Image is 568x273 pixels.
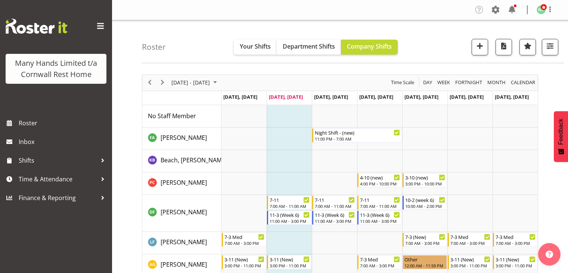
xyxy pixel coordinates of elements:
[546,251,553,258] img: help-xxl-2.png
[422,78,434,87] button: Timeline Day
[158,78,168,87] button: Next
[224,263,264,269] div: 3:00 PM - 11:00 PM
[315,218,355,224] div: 11:00 AM - 3:00 PM
[161,208,207,217] a: [PERSON_NAME]
[454,78,484,87] button: Fortnight
[148,111,196,120] a: No Staff Member
[161,238,207,246] span: [PERSON_NAME]
[510,78,536,87] span: calendar
[360,181,400,187] div: 4:00 PM - 10:00 PM
[312,196,357,210] div: Fairbrother, Deborah"s event - 7-11 Begin From Wednesday, August 13, 2025 at 7:00:00 AM GMT+12:00...
[19,117,108,129] span: Roster
[495,93,529,100] span: [DATE], [DATE]
[270,263,310,269] div: 3:00 PM - 11:00 PM
[542,39,558,55] button: Filter Shifts
[270,196,310,203] div: 7-11
[270,255,310,263] div: 3-11 (New)
[403,196,447,210] div: Fairbrother, Deborah"s event - 10-2 (week 6) Begin From Friday, August 15, 2025 at 10:00:00 AM GM...
[496,39,512,55] button: Download a PDF of the roster according to the set date range.
[240,42,271,50] span: Your Shifts
[161,133,207,142] a: [PERSON_NAME]
[360,203,400,209] div: 7:00 AM - 11:00 AM
[312,128,402,142] div: Adams, Fran"s event - Night Shift - (new) Begin From Wednesday, August 13, 2025 at 11:00:00 PM GM...
[267,196,311,210] div: Fairbrother, Deborah"s event - 7-11 Begin From Tuesday, August 12, 2025 at 7:00:00 AM GMT+12:00 E...
[148,112,196,120] span: No Staff Member
[496,233,536,240] div: 7-3 Med
[267,211,311,225] div: Fairbrother, Deborah"s event - 11-3 (Week 6) Begin From Tuesday, August 12, 2025 at 11:00:00 AM G...
[142,105,221,128] td: No Staff Member resource
[422,78,433,87] span: Day
[19,192,97,203] span: Finance & Reporting
[558,119,564,145] span: Feedback
[360,263,400,269] div: 7:00 AM - 3:00 PM
[472,39,488,55] button: Add a new shift
[360,196,400,203] div: 7-11
[170,78,220,87] button: August 2025
[454,78,483,87] span: Fortnight
[405,203,445,209] div: 10:00 AM - 2:00 PM
[161,178,207,187] span: [PERSON_NAME]
[270,203,310,209] div: 7:00 AM - 11:00 AM
[360,174,400,181] div: 4-10 (new)
[156,75,169,91] div: next period
[267,255,311,269] div: Galvez, Angeline"s event - 3-11 (New) Begin From Tuesday, August 12, 2025 at 3:00:00 PM GMT+12:00...
[341,40,398,55] button: Company Shifts
[496,255,536,263] div: 3-11 (New)
[224,240,264,246] div: 7:00 AM - 3:00 PM
[224,255,264,263] div: 3-11 (New)
[487,78,506,87] span: Month
[450,93,484,100] span: [DATE], [DATE]
[315,196,355,203] div: 7-11
[269,93,303,100] span: [DATE], [DATE]
[283,42,335,50] span: Department Shifts
[493,255,537,269] div: Galvez, Angeline"s event - 3-11 (New) Begin From Sunday, August 17, 2025 at 3:00:00 PM GMT+12:00 ...
[360,211,400,218] div: 11-3 (Week 6)
[357,196,402,210] div: Fairbrother, Deborah"s event - 7-11 Begin From Thursday, August 14, 2025 at 7:00:00 AM GMT+12:00 ...
[450,263,490,269] div: 3:00 PM - 11:00 PM
[357,173,402,187] div: Chand, Pretika"s event - 4-10 (new) Begin From Thursday, August 14, 2025 at 4:00:00 PM GMT+12:00 ...
[347,42,392,50] span: Company Shifts
[142,43,166,51] h4: Roster
[405,196,445,203] div: 10-2 (week 6)
[161,208,207,216] span: [PERSON_NAME]
[450,233,490,240] div: 7-3 Med
[161,156,227,165] a: Beach, [PERSON_NAME]
[142,232,221,254] td: Flynn, Leeane resource
[486,78,507,87] button: Timeline Month
[448,233,492,247] div: Flynn, Leeane"s event - 7-3 Med Begin From Saturday, August 16, 2025 at 7:00:00 AM GMT+12:00 Ends...
[142,150,221,172] td: Beach, Kate resource
[390,78,415,87] span: Time Scale
[142,195,221,232] td: Fairbrother, Deborah resource
[359,93,393,100] span: [DATE], [DATE]
[357,255,402,269] div: Galvez, Angeline"s event - 7-3 Med Begin From Thursday, August 14, 2025 at 7:00:00 AM GMT+12:00 E...
[315,129,400,136] div: Night Shift - (new)
[437,78,451,87] span: Week
[169,75,221,91] div: August 11 - 17, 2025
[142,128,221,150] td: Adams, Fran resource
[222,233,266,247] div: Flynn, Leeane"s event - 7-3 Med Begin From Monday, August 11, 2025 at 7:00:00 AM GMT+12:00 Ends A...
[510,78,537,87] button: Month
[13,58,99,80] div: Many Hands Limited t/a Cornwall Rest Home
[222,255,266,269] div: Galvez, Angeline"s event - 3-11 (New) Begin From Monday, August 11, 2025 at 3:00:00 PM GMT+12:00 ...
[496,263,536,269] div: 3:00 PM - 11:00 PM
[493,233,537,247] div: Flynn, Leeane"s event - 7-3 Med Begin From Sunday, August 17, 2025 at 7:00:00 AM GMT+12:00 Ends A...
[314,93,348,100] span: [DATE], [DATE]
[357,211,402,225] div: Fairbrother, Deborah"s event - 11-3 (Week 6) Begin From Thursday, August 14, 2025 at 11:00:00 AM ...
[554,111,568,162] button: Feedback - Show survey
[405,233,445,240] div: 7-3 (New)
[19,174,97,185] span: Time & Attendance
[270,218,310,224] div: 11:00 AM - 3:00 PM
[403,233,447,247] div: Flynn, Leeane"s event - 7-3 (New) Begin From Friday, August 15, 2025 at 7:00:00 AM GMT+12:00 Ends...
[450,255,490,263] div: 3-11 (New)
[404,255,445,263] div: Other
[161,178,207,187] a: [PERSON_NAME]
[519,39,536,55] button: Highlight an important date within the roster.
[315,136,400,142] div: 11:00 PM - 7:00 AM
[448,255,492,269] div: Galvez, Angeline"s event - 3-11 (New) Begin From Saturday, August 16, 2025 at 3:00:00 PM GMT+12:0...
[537,5,546,14] img: nicola-thompson1511.jpg
[6,19,67,34] img: Rosterit website logo
[450,240,490,246] div: 7:00 AM - 3:00 PM
[496,240,536,246] div: 7:00 AM - 3:00 PM
[161,260,207,269] span: [PERSON_NAME]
